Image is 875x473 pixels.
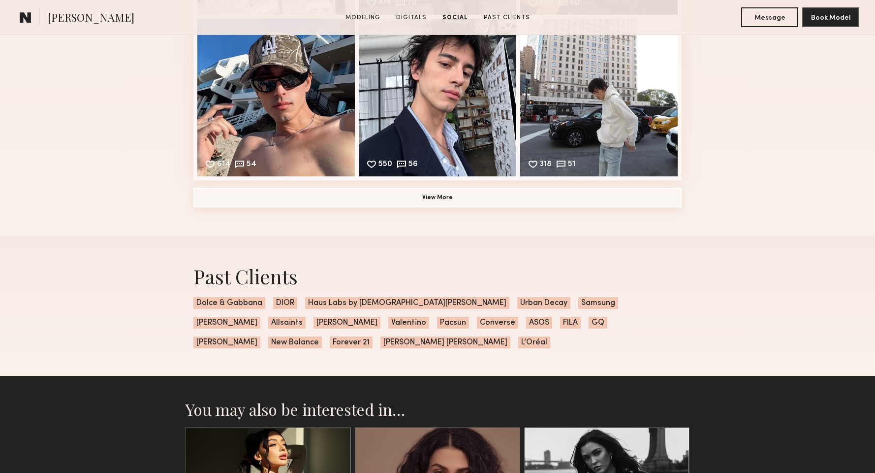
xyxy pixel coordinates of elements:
div: 614 [217,161,230,169]
span: L’Oréal [518,337,550,348]
span: Valentino [388,317,429,329]
span: DIOR [273,297,297,309]
span: Converse [477,317,518,329]
span: [PERSON_NAME] [PERSON_NAME] [380,337,510,348]
div: 550 [378,161,392,169]
a: Past Clients [480,13,534,22]
a: Social [438,13,472,22]
span: [PERSON_NAME] [48,10,134,27]
span: [PERSON_NAME] [313,317,380,329]
a: Digitals [392,13,431,22]
span: [PERSON_NAME] [193,337,260,348]
span: [PERSON_NAME] [193,317,260,329]
span: Dolce & Gabbana [193,297,265,309]
button: View More [193,188,682,207]
div: 54 [247,161,256,169]
span: Allsaints [268,317,306,329]
span: Haus Labs by [DEMOGRAPHIC_DATA][PERSON_NAME] [305,297,509,309]
div: 318 [540,161,552,169]
a: Modeling [342,13,384,22]
span: Urban Decay [517,297,570,309]
span: Samsung [578,297,618,309]
span: Forever 21 [330,337,373,348]
span: GQ [589,317,607,329]
span: New Balance [268,337,322,348]
h2: You may also be interested in… [186,400,689,419]
a: Book Model [802,13,859,21]
div: Past Clients [193,263,682,289]
div: 51 [568,161,575,169]
span: ASOS [526,317,552,329]
span: Pacsun [437,317,469,329]
button: Book Model [802,7,859,27]
div: 56 [408,161,418,169]
span: FILA [560,317,581,329]
button: Message [741,7,798,27]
